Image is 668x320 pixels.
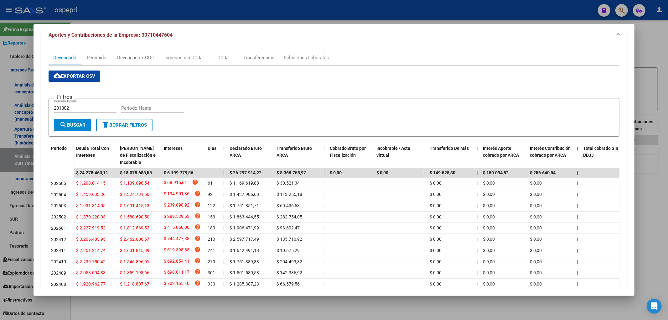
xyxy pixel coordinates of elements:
[324,225,324,230] span: |
[120,225,149,230] span: $ 1.812.869,52
[430,270,442,275] span: $ 0,00
[51,259,66,264] span: 202410
[530,270,542,275] span: $ 0,00
[424,281,425,286] span: |
[194,213,201,219] i: help
[424,248,425,253] span: |
[424,259,425,264] span: |
[230,181,259,186] span: $ 1.169.619,88
[208,181,213,186] span: 61
[277,237,302,242] span: $ 135.710,92
[76,248,106,253] span: $ 2.251.214,74
[194,258,201,264] i: help
[481,142,528,169] datatable-header-cell: Interés Aporte cobrado por ARCA
[277,192,302,197] span: $ 113.255,18
[577,181,578,186] span: |
[647,299,662,314] div: Open Intercom Messenger
[230,248,259,253] span: $ 1.642.491,18
[164,202,189,210] span: $ 239.898,92
[51,237,66,242] span: 202412
[581,142,628,169] datatable-header-cell: Total cobrado Sin DDJJ
[223,192,224,197] span: |
[96,119,153,131] button: Borrar Filtros
[120,281,149,286] span: $ 1.218.807,67
[76,203,106,208] span: $ 1.931.314,05
[120,203,149,208] span: $ 1.691.415,13
[164,170,193,175] span: $ 6.199.779,56
[230,192,259,197] span: $ 1.437.986,68
[76,270,106,275] span: $ 2.058.004,83
[277,146,312,158] span: Transferido Bruto ARCA
[424,237,425,242] span: |
[424,270,425,275] span: |
[477,214,478,219] span: |
[194,235,201,241] i: help
[227,142,274,169] datatable-header-cell: Declarado Bruto ARCA
[51,214,66,219] span: 202502
[194,269,201,275] i: help
[324,248,324,253] span: |
[577,270,578,275] span: |
[483,146,519,158] span: Interés Aporte cobrado por ARCA
[208,259,215,264] span: 270
[324,237,324,242] span: |
[327,142,374,169] datatable-header-cell: Cobrado Bruto por Fiscalización
[424,225,425,230] span: |
[208,225,215,230] span: 180
[76,237,106,242] span: $ 3.206.483,95
[51,282,66,287] span: 202408
[230,214,259,219] span: $ 1.863.444,55
[483,248,495,253] span: $ 0,00
[530,248,542,253] span: $ 0,00
[330,170,342,175] span: $ 0,00
[277,225,300,230] span: $ 93.602,47
[277,214,302,219] span: $ 282.754,05
[421,142,427,169] datatable-header-cell: |
[76,281,106,286] span: $ 1.920.962,77
[483,237,495,242] span: $ 0,00
[277,181,300,186] span: $ 30.521,34
[577,214,578,219] span: |
[53,54,76,61] div: Devengado
[530,146,571,158] span: Interés Contribución cobrado por ARCA
[51,146,67,151] span: Período
[51,192,66,197] span: 202504
[284,54,329,61] div: Relaciones Laborales
[577,192,578,197] span: |
[49,32,173,38] span: Aportes y Contribuciones de la Empresa: 30710447604
[324,281,324,286] span: |
[194,246,201,253] i: help
[324,259,324,264] span: |
[223,170,225,175] span: |
[430,146,469,151] span: Transferido De Más
[483,281,495,286] span: $ 0,00
[208,248,215,253] span: 241
[483,225,495,230] span: $ 0,00
[120,259,149,264] span: $ 1.546.896,01
[577,281,578,286] span: |
[324,181,324,186] span: |
[230,203,259,208] span: $ 1.751.851,71
[221,142,227,169] datatable-header-cell: |
[530,203,542,208] span: $ 0,00
[230,270,259,275] span: $ 1.501.580,58
[76,259,106,264] span: $ 2.239.750,42
[164,179,187,187] span: $ 68.915,61
[483,270,495,275] span: $ 0,00
[477,192,478,197] span: |
[51,181,66,186] span: 202505
[321,142,327,169] datatable-header-cell: |
[76,146,109,158] span: Deuda Total Con Intereses
[102,121,109,129] mat-icon: delete
[530,181,542,186] span: $ 0,00
[474,142,481,169] datatable-header-cell: |
[120,192,149,197] span: $ 1.324.731,50
[208,237,215,242] span: 210
[430,225,442,230] span: $ 0,00
[76,170,108,175] span: $ 24.278.463,11
[377,170,389,175] span: $ 0,00
[41,25,627,45] mat-expansion-panel-header: Aportes y Contribuciones de la Empresa: 30710447604
[41,45,627,316] div: Aportes y Contribuciones de la Empresa: 30710447604
[54,93,75,100] h3: Filtros
[324,270,324,275] span: |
